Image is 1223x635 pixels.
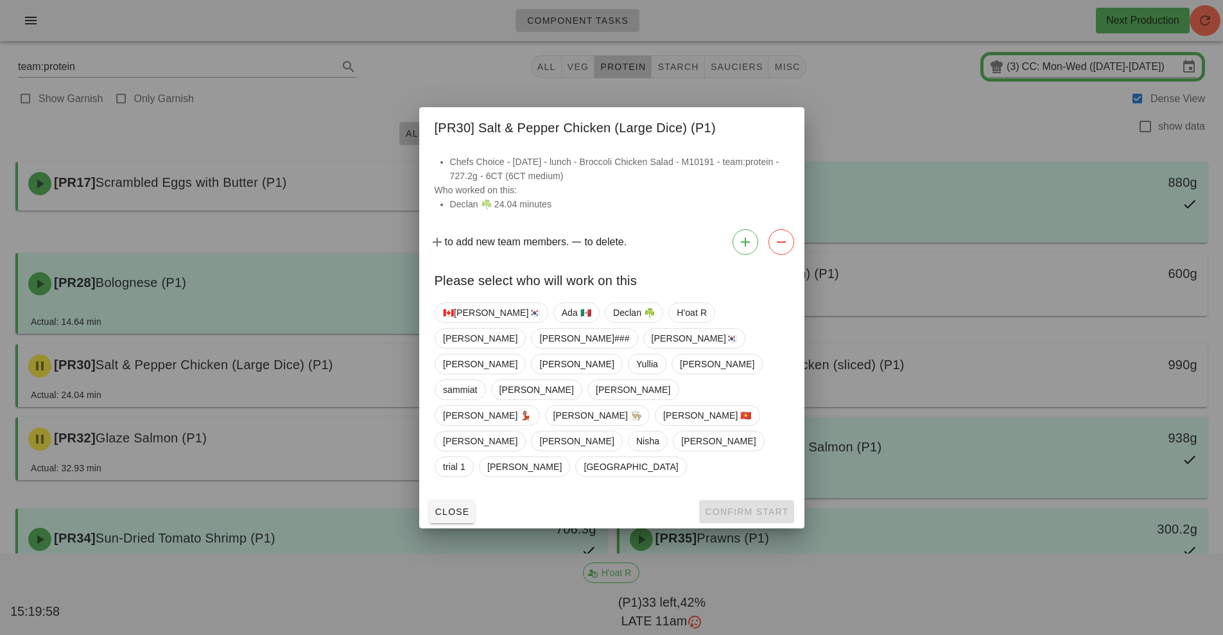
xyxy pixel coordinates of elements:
[539,431,614,451] span: [PERSON_NAME]
[636,431,659,451] span: Nisha
[443,303,540,322] span: 🇨🇦[PERSON_NAME]🇰🇷
[679,354,754,374] span: [PERSON_NAME]
[419,224,804,260] div: to add new team members. to delete.
[419,107,804,144] div: [PR30] Salt & Pepper Chicken (Large Dice) (P1)
[443,431,517,451] span: [PERSON_NAME]
[443,457,465,476] span: trial 1
[429,500,475,523] button: Close
[651,329,737,348] span: [PERSON_NAME]🇰🇷
[450,155,789,183] li: Chefs Choice - [DATE] - lunch - Broccoli Chicken Salad - M10191 - team:protein - 727.2g - 6CT (6C...
[443,380,478,399] span: sammiat
[487,457,561,476] span: [PERSON_NAME]
[553,406,641,425] span: [PERSON_NAME] 👨🏼‍🍳
[584,457,678,476] span: [GEOGRAPHIC_DATA]
[443,354,517,374] span: [PERSON_NAME]
[450,197,789,211] li: Declan ☘️ 24.04 minutes
[443,329,517,348] span: [PERSON_NAME]
[636,354,657,374] span: Yullia
[419,155,804,224] div: Who worked on this:
[499,380,573,399] span: [PERSON_NAME]
[677,303,707,322] span: H'oat R
[539,329,629,348] span: [PERSON_NAME]###
[561,303,591,322] span: Ada 🇲🇽
[539,354,614,374] span: [PERSON_NAME]
[419,260,804,297] div: Please select who will work on this
[663,406,752,425] span: [PERSON_NAME] 🇻🇳
[435,507,470,517] span: Close
[443,406,532,425] span: [PERSON_NAME] 💃🏽
[612,303,654,322] span: Declan ☘️
[681,431,756,451] span: [PERSON_NAME]
[596,380,670,399] span: [PERSON_NAME]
